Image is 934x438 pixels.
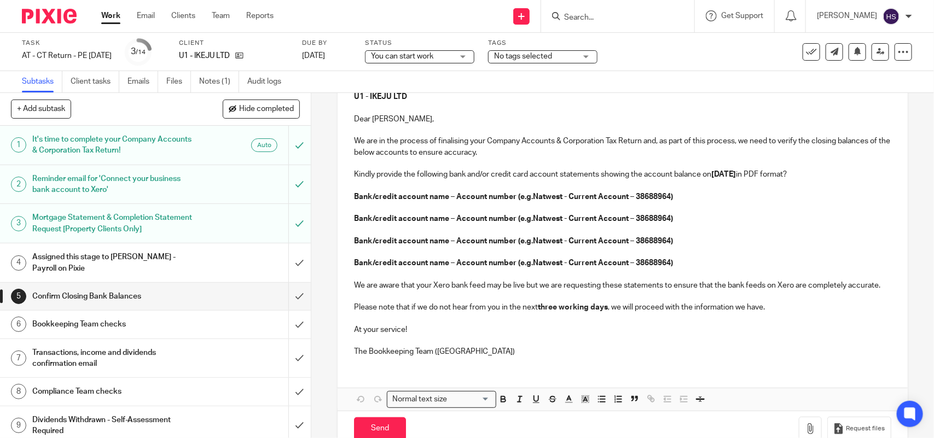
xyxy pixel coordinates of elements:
h1: Transactions, income and dividends confirmation email [32,344,196,372]
p: [PERSON_NAME] [817,10,877,21]
a: Subtasks [22,71,62,92]
a: Client tasks [71,71,119,92]
strong: Bank/credit account name – Account number (e.g.Natwest - Current Account – 38688964) [354,215,673,223]
p: Kindly provide the following bank and/or credit card account statements showing the account balan... [354,169,891,180]
a: Team [212,10,230,21]
p: Please note that if we do not hear from you in the next , we will proceed with the information we... [354,302,891,313]
label: Due by [302,39,351,48]
a: Files [166,71,191,92]
input: Search [563,13,662,23]
p: Dear [PERSON_NAME], [354,114,891,125]
div: AT - CT Return - PE [DATE] [22,50,112,61]
div: 3 [11,216,26,231]
span: Hide completed [239,105,294,114]
p: The Bookkeeping Team ([GEOGRAPHIC_DATA]) [354,346,891,357]
a: Email [137,10,155,21]
p: At your service! [354,324,891,335]
div: 3 [131,45,146,58]
h1: Assigned this stage to [PERSON_NAME] - Payroll on Pixie [32,249,196,277]
img: svg%3E [883,8,900,25]
span: Get Support [721,12,763,20]
div: 4 [11,255,26,271]
button: Hide completed [223,100,300,118]
h1: Mortgage Statement & Completion Statement Request [Property Clients Only] [32,209,196,237]
strong: Bank/credit account name – Account number (e.g.Natwest - Current Account – 38688964) [354,259,673,267]
div: 8 [11,384,26,399]
h1: Compliance Team checks [32,383,196,400]
strong: U1 - IKEJU LTD [354,93,407,101]
div: 7 [11,351,26,366]
img: Pixie [22,9,77,24]
button: + Add subtask [11,100,71,118]
p: We are in the process of finalising your Company Accounts & Corporation Tax Return and, as part o... [354,136,891,158]
strong: Bank/credit account name – Account number (e.g.Natwest - Current Account – 38688964) [354,193,673,201]
div: 1 [11,137,26,153]
p: U1 - IKEJU LTD [179,50,230,61]
h1: Bookkeeping Team checks [32,316,196,332]
a: Work [101,10,120,21]
span: [DATE] [302,52,325,60]
a: Emails [127,71,158,92]
a: Notes (1) [199,71,239,92]
p: We are aware that your Xero bank feed may be live but we are requesting these statements to ensur... [354,280,891,291]
a: Clients [171,10,195,21]
div: 9 [11,418,26,433]
span: No tags selected [494,52,552,60]
h1: Reminder email for 'Connect your business bank account to Xero' [32,171,196,198]
strong: Bank/credit account name – Account number (e.g.Natwest - Current Account – 38688964) [354,237,673,245]
small: /14 [136,49,146,55]
a: Reports [246,10,274,21]
div: 6 [11,317,26,332]
a: Audit logs [247,71,289,92]
div: 5 [11,289,26,304]
div: Auto [251,138,277,152]
label: Status [365,39,474,48]
span: You can start work [371,52,433,60]
span: Request files [846,424,885,433]
label: Task [22,39,112,48]
div: 2 [11,177,26,192]
strong: [DATE] [711,171,736,178]
h1: Confirm Closing Bank Balances [32,288,196,305]
input: Search for option [450,394,490,405]
label: Client [179,39,288,48]
div: Search for option [387,391,496,408]
div: AT - CT Return - PE 31-07-2025 [22,50,112,61]
h1: It's time to complete your Company Accounts & Corporation Tax Return! [32,131,196,159]
label: Tags [488,39,597,48]
strong: three working days [538,303,608,311]
span: Normal text size [390,394,449,405]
